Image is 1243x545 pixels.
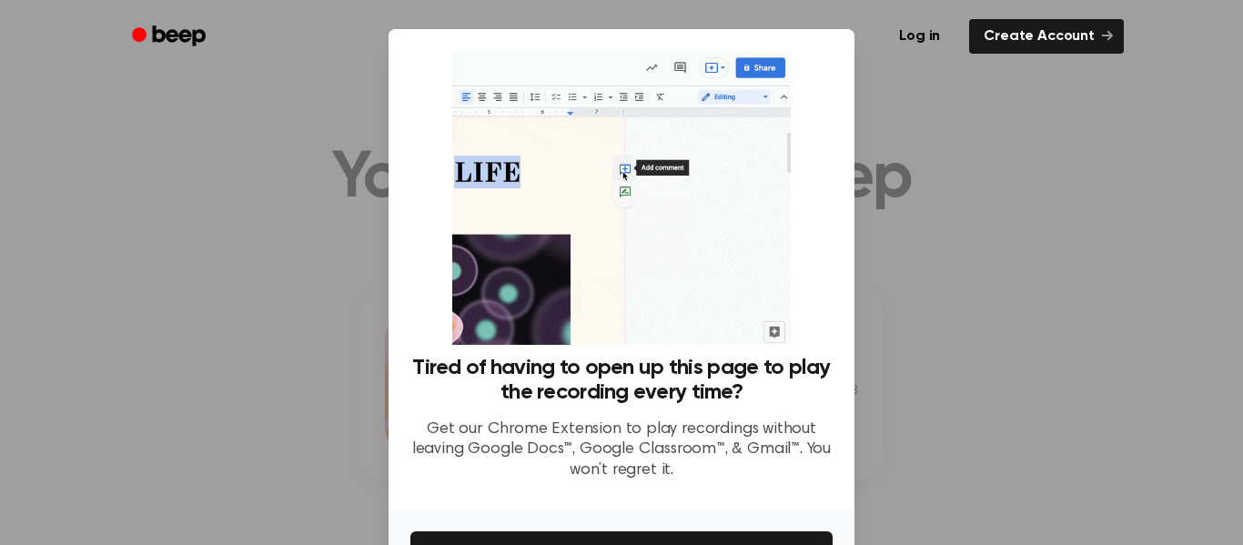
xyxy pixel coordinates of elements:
a: Log in [881,15,958,57]
h3: Tired of having to open up this page to play the recording every time? [410,356,833,405]
a: Create Account [969,19,1124,54]
img: Beep extension in action [452,51,790,345]
a: Beep [119,19,222,55]
p: Get our Chrome Extension to play recordings without leaving Google Docs™, Google Classroom™, & Gm... [410,419,833,481]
